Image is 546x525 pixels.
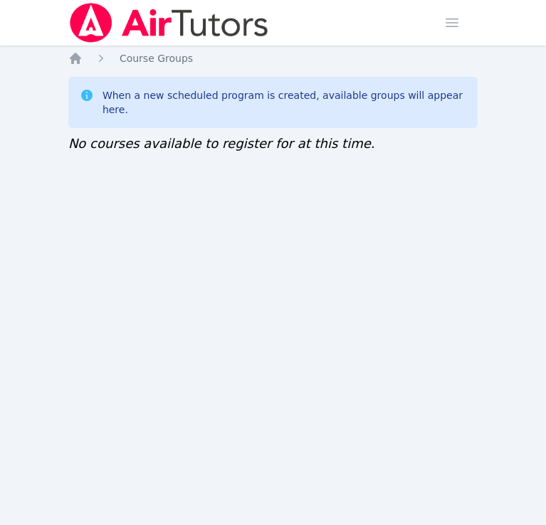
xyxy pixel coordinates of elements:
[68,136,375,151] span: No courses available to register for at this time.
[120,53,193,64] span: Course Groups
[120,51,193,65] a: Course Groups
[68,51,478,65] nav: Breadcrumb
[103,88,466,117] div: When a new scheduled program is created, available groups will appear here.
[68,3,270,43] img: Air Tutors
